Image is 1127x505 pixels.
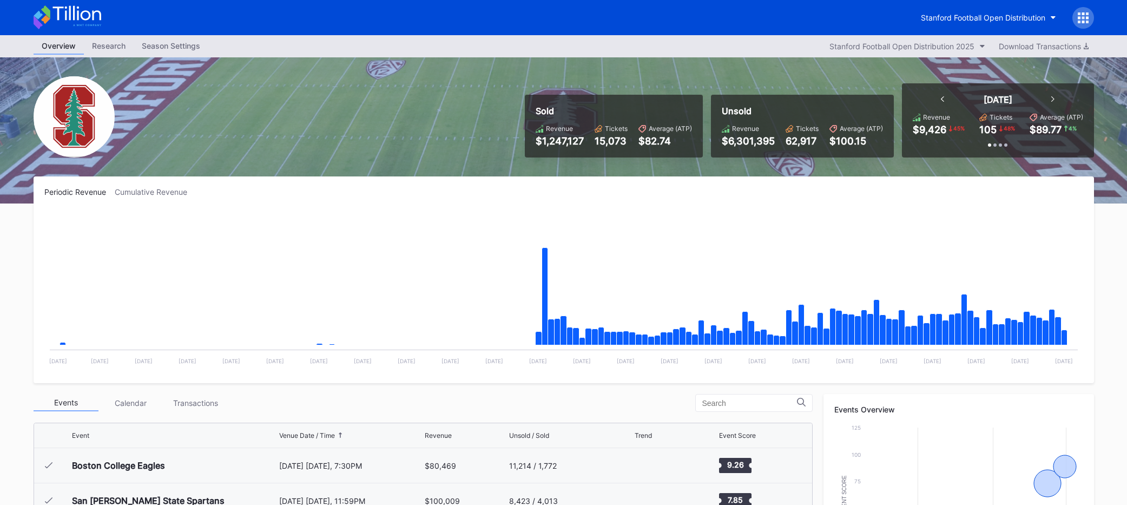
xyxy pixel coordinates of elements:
div: Venue Date / Time [279,431,335,440]
div: Download Transactions [999,42,1089,51]
text: [DATE] [748,358,766,364]
text: [DATE] [617,358,635,364]
text: [DATE] [485,358,503,364]
text: 7.85 [728,495,743,504]
text: [DATE] [441,358,459,364]
a: Season Settings [134,38,208,55]
div: Boston College Eagles [72,460,165,471]
text: [DATE] [135,358,153,364]
text: [DATE] [1011,358,1029,364]
text: 125 [852,424,861,431]
div: Unsold [722,106,883,116]
text: [DATE] [49,358,67,364]
div: 48 % [1003,124,1016,133]
text: [DATE] [222,358,240,364]
div: Calendar [98,395,163,411]
div: 45 % [952,124,966,133]
div: Events Overview [834,405,1083,414]
text: [DATE] [529,358,547,364]
div: Average (ATP) [649,124,692,133]
div: Stanford Football Open Distribution [921,13,1045,22]
div: Revenue [546,124,573,133]
div: 105 [979,124,997,135]
text: [DATE] [310,358,328,364]
text: [DATE] [661,358,678,364]
text: [DATE] [704,358,722,364]
text: [DATE] [967,358,985,364]
div: Tickets [605,124,628,133]
text: [DATE] [792,358,810,364]
div: Sold [536,106,692,116]
div: Tickets [796,124,819,133]
button: Stanford Football Open Distribution [913,8,1064,28]
svg: Chart title [635,452,667,479]
text: [DATE] [836,358,854,364]
text: [DATE] [398,358,416,364]
div: Average (ATP) [1040,113,1083,121]
div: Research [84,38,134,54]
div: $80,469 [425,461,456,470]
div: Trend [635,431,652,440]
div: 4 % [1067,124,1078,133]
div: [DATE] [DATE], 7:30PM [279,461,423,470]
img: Stanford_Football_Secondary.png [34,76,115,158]
div: Transactions [163,395,228,411]
div: $9,426 [913,124,946,135]
div: 15,073 [595,135,628,147]
text: [DATE] [91,358,109,364]
div: Season Settings [134,38,208,54]
div: Tickets [990,113,1012,121]
div: Unsold / Sold [509,431,549,440]
div: Revenue [923,113,950,121]
text: 75 [854,478,861,484]
div: Revenue [425,431,452,440]
text: [DATE] [880,358,898,364]
a: Research [84,38,134,55]
div: Event Score [719,431,756,440]
div: $6,301,395 [722,135,775,147]
text: [DATE] [924,358,941,364]
div: Event [72,431,89,440]
text: [DATE] [179,358,196,364]
a: Overview [34,38,84,55]
svg: Chart title [44,210,1083,372]
div: Stanford Football Open Distribution 2025 [829,42,974,51]
div: 11,214 / 1,772 [509,461,557,470]
text: 100 [852,451,861,458]
div: Periodic Revenue [44,187,115,196]
div: $100.15 [829,135,883,147]
div: Revenue [732,124,759,133]
text: [DATE] [573,358,591,364]
text: 9.26 [727,460,744,469]
div: Cumulative Revenue [115,187,196,196]
div: $82.74 [638,135,692,147]
div: [DATE] [984,94,1012,105]
input: Search [702,399,797,408]
button: Stanford Football Open Distribution 2025 [824,39,991,54]
div: 62,917 [786,135,819,147]
div: Average (ATP) [840,124,883,133]
div: $89.77 [1030,124,1062,135]
div: Events [34,395,98,411]
text: [DATE] [354,358,372,364]
button: Download Transactions [993,39,1094,54]
text: [DATE] [266,358,284,364]
div: $1,247,127 [536,135,584,147]
text: [DATE] [1055,358,1073,364]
